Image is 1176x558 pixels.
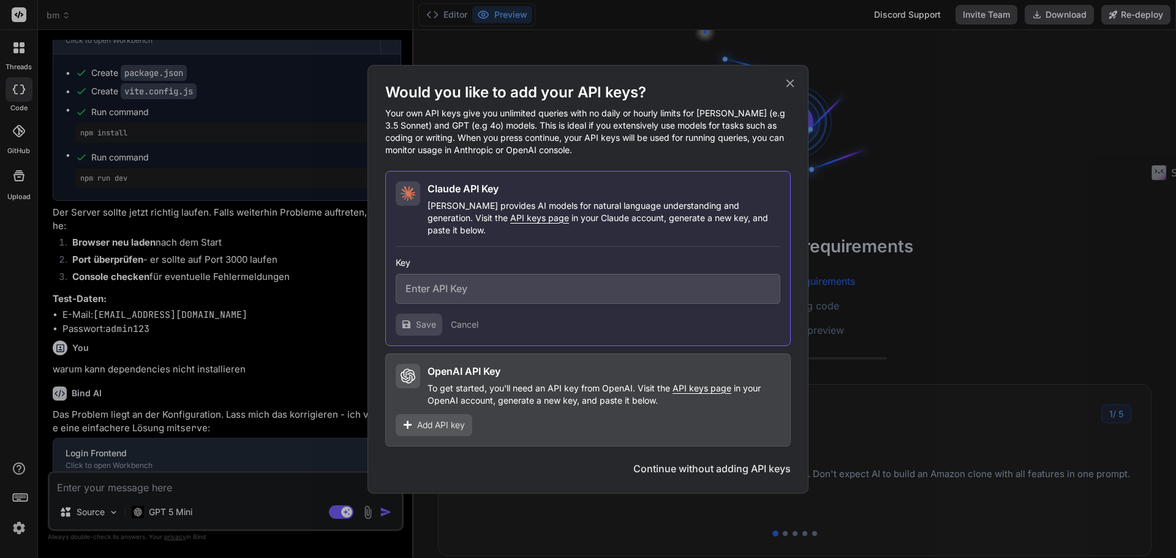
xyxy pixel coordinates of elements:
[385,83,791,102] h1: Would you like to add your API keys?
[673,383,731,393] span: API keys page
[396,274,780,304] input: Enter API Key
[428,181,499,196] h2: Claude API Key
[417,419,465,431] span: Add API key
[396,314,442,336] button: Save
[633,461,791,476] button: Continue without adding API keys
[428,364,500,379] h2: OpenAI API Key
[510,213,569,223] span: API keys page
[428,382,780,407] p: To get started, you'll need an API key from OpenAI. Visit the in your OpenAI account, generate a ...
[416,319,436,331] span: Save
[428,200,780,236] p: [PERSON_NAME] provides AI models for natural language understanding and generation. Visit the in ...
[451,319,478,331] button: Cancel
[396,257,780,269] h3: Key
[385,107,791,156] p: Your own API keys give you unlimited queries with no daily or hourly limits for [PERSON_NAME] (e....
